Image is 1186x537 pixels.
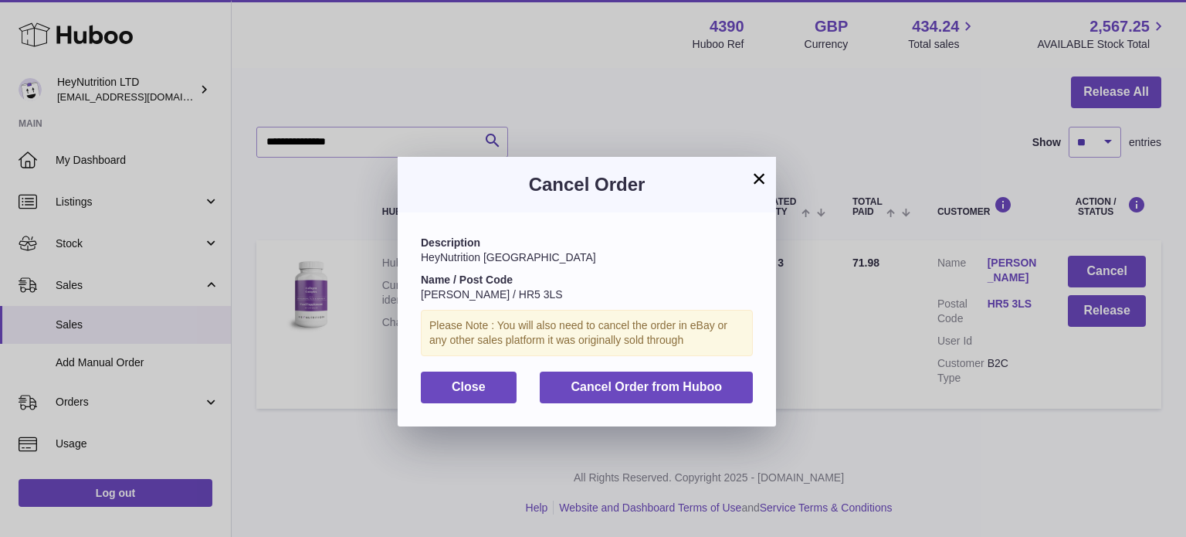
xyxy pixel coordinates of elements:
[421,236,480,249] strong: Description
[571,380,722,393] span: Cancel Order from Huboo
[421,310,753,356] div: Please Note : You will also need to cancel the order in eBay or any other sales platform it was o...
[750,169,768,188] button: ×
[452,380,486,393] span: Close
[421,288,563,301] span: [PERSON_NAME] / HR5 3LS
[421,172,753,197] h3: Cancel Order
[421,251,596,263] span: HeyNutrition [GEOGRAPHIC_DATA]
[421,274,513,286] strong: Name / Post Code
[540,372,753,403] button: Cancel Order from Huboo
[421,372,517,403] button: Close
